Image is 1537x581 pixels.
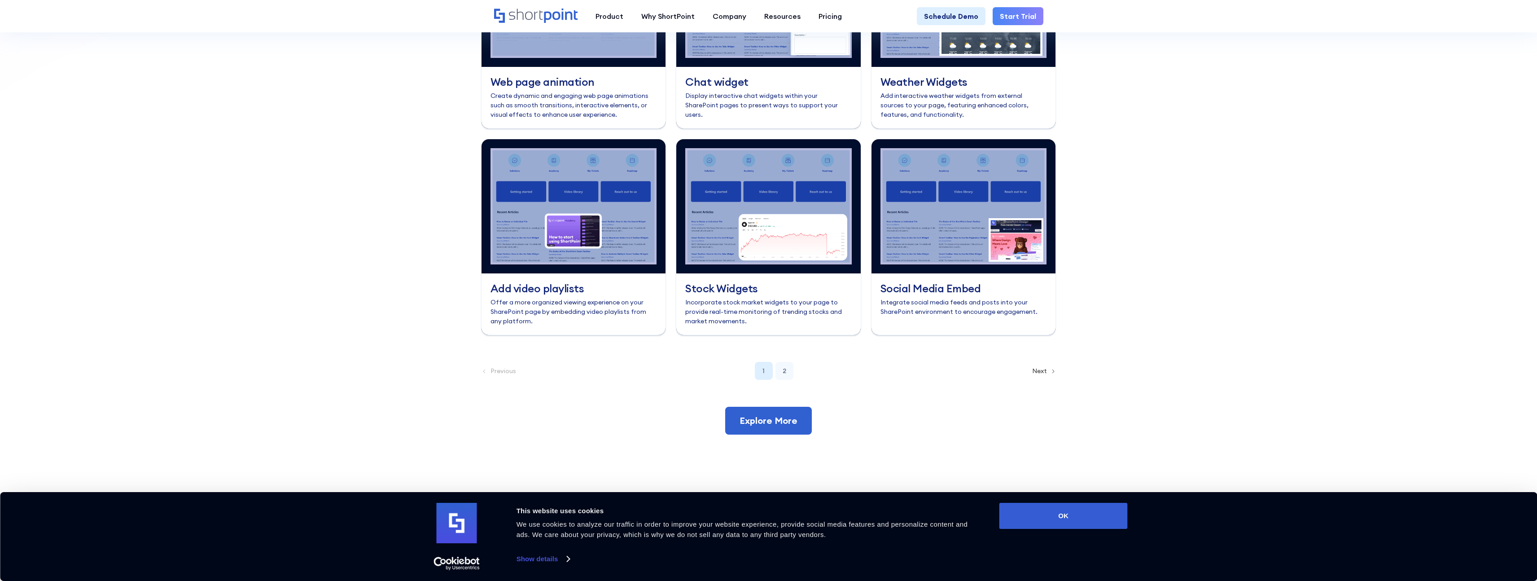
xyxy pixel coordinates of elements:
[704,7,755,25] a: Company
[494,9,578,24] a: Home
[676,139,861,335] a: Stock WidgetsIncorporate stock market widgets to your page to provide real-time monitoring of tre...
[713,11,746,22] div: Company
[880,91,1047,119] p: Add interactive weather widgets from external sources to your page, featuring enhanced colors, fe...
[999,503,1128,529] button: OK
[596,11,623,22] div: Product
[725,407,812,435] a: Explore More
[437,503,477,543] img: logo
[755,7,810,25] a: Resources
[880,298,1047,317] p: Integrate social media feeds and posts into your SharePoint environment to encourage engagement.
[517,552,569,566] a: Show details
[482,368,516,374] div: Previous
[490,76,657,88] h3: Web page animation
[517,506,979,516] div: This website uses cookies
[482,139,666,273] img: SharePoint Customizations with a video playlist
[490,282,657,294] h3: Add video playlists
[880,282,1047,294] h3: Social Media Embed
[587,7,632,25] a: Product
[810,7,851,25] a: Pricing
[871,139,1056,273] img: SharePoint Customizations with a social media embed
[819,11,842,22] div: Pricing
[685,91,852,119] p: Display interactive chat widgets within your SharePoint pages to present ways to support your users.
[417,557,496,570] a: Usercentrics Cookiebot - opens in a new window
[1032,368,1056,374] div: Next
[641,11,695,22] div: Why ShortPoint
[490,91,657,119] p: Create dynamic and engaging web page animations such as smooth transitions, interactive elements,...
[1375,477,1537,581] iframe: Chat Widget
[517,520,968,538] span: We use cookies to analyze our traffic in order to improve your website experience, provide social...
[685,76,852,88] h3: Chat widget
[764,11,801,22] div: Resources
[632,7,704,25] a: Why ShortPoint
[676,139,861,273] img: SharePoint Customizations with a stock widget
[993,7,1043,25] a: Start Trial
[775,362,793,380] div: 2
[685,282,852,294] h3: Stock Widgets
[482,139,666,335] a: Add video playlistsOffer a more organized viewing experience on your SharePoint page by embedding...
[490,298,657,326] p: Offer a more organized viewing experience on your SharePoint page by embedding video playlists fr...
[917,7,985,25] a: Schedule Demo
[755,362,773,380] div: 1
[871,139,1056,335] a: Social Media EmbedIntegrate social media feeds and posts into your SharePoint environment to enco...
[880,76,1047,88] h3: Weather Widgets
[685,298,852,326] p: Incorporate stock market widgets to your page to provide real-time monitoring of trending stocks ...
